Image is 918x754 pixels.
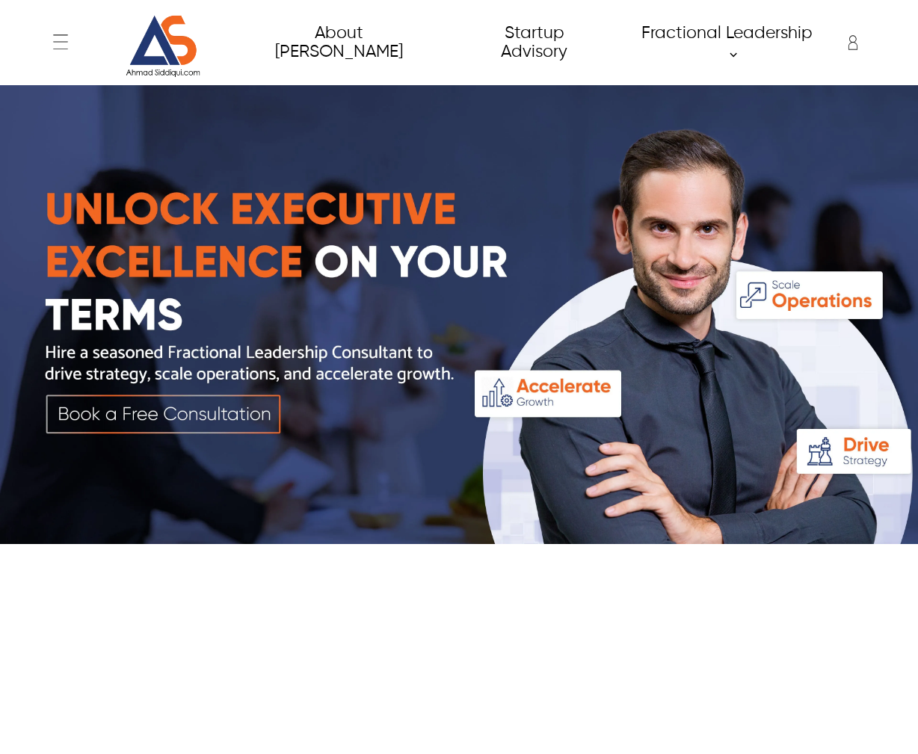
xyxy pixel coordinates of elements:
[623,16,831,69] a: Fractional Leadership
[111,15,215,78] img: Website Logo for Ahmad Siddiqui
[109,15,217,78] a: Website Logo for Ahmad Siddiqui
[232,16,445,69] a: About Ahmad
[452,16,615,69] a: Startup Advisory
[838,28,860,58] div: Enter to Open SignUp and Register OverLay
